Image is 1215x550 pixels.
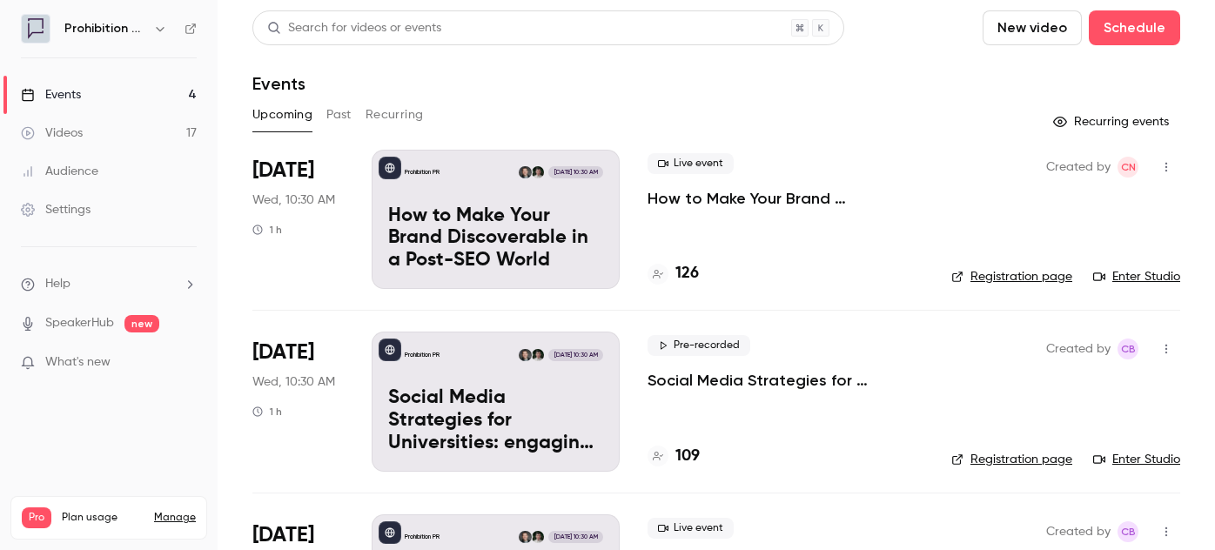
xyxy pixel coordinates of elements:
[64,20,146,37] h6: Prohibition PR
[366,101,424,129] button: Recurring
[252,521,314,549] span: [DATE]
[519,349,531,361] img: Chris Norton
[388,387,603,454] p: Social Media Strategies for Universities: engaging the new student cohort
[252,157,314,184] span: [DATE]
[388,205,603,272] p: How to Make Your Brand Discoverable in a Post-SEO World
[951,268,1072,285] a: Registration page
[648,262,699,285] a: 126
[1046,339,1111,359] span: Created by
[1046,157,1111,178] span: Created by
[1121,157,1136,178] span: CN
[548,166,602,178] span: [DATE] 10:30 AM
[648,153,734,174] span: Live event
[519,166,531,178] img: Chris Norton
[372,332,620,471] a: Social Media Strategies for Universities: engaging the new student cohortProhibition PRWill Ocken...
[1121,339,1136,359] span: CB
[252,339,314,366] span: [DATE]
[951,451,1072,468] a: Registration page
[326,101,352,129] button: Past
[405,351,440,359] p: Prohibition PR
[675,262,699,285] h4: 126
[252,332,344,471] div: Sep 24 Wed, 10:30 AM (Europe/London)
[648,370,923,391] a: Social Media Strategies for Universities: engaging the new student cohort
[548,531,602,543] span: [DATE] 10:30 AM
[648,445,700,468] a: 109
[372,150,620,289] a: How to Make Your Brand Discoverable in a Post-SEO WorldProhibition PRWill OckendenChris Norton[DA...
[1118,157,1138,178] span: Chris Norton
[1118,339,1138,359] span: Claire Beaumont
[1089,10,1180,45] button: Schedule
[548,349,602,361] span: [DATE] 10:30 AM
[252,223,282,237] div: 1 h
[21,201,91,218] div: Settings
[154,511,196,525] a: Manage
[1093,268,1180,285] a: Enter Studio
[405,533,440,541] p: Prohibition PR
[45,353,111,372] span: What's new
[1118,521,1138,542] span: Claire Beaumont
[252,405,282,419] div: 1 h
[252,101,312,129] button: Upcoming
[532,531,544,543] img: Will Ockenden
[252,373,335,391] span: Wed, 10:30 AM
[405,168,440,177] p: Prohibition PR
[45,314,114,332] a: SpeakerHub
[22,15,50,43] img: Prohibition PR
[648,518,734,539] span: Live event
[532,166,544,178] img: Will Ockenden
[252,73,305,94] h1: Events
[124,315,159,332] span: new
[252,191,335,209] span: Wed, 10:30 AM
[648,188,923,209] a: How to Make Your Brand Discoverable in a Post-SEO World
[983,10,1082,45] button: New video
[648,335,750,356] span: Pre-recorded
[1046,521,1111,542] span: Created by
[252,150,344,289] div: Sep 17 Wed, 10:30 AM (Europe/London)
[22,507,51,528] span: Pro
[267,19,441,37] div: Search for videos or events
[1045,108,1180,136] button: Recurring events
[21,124,83,142] div: Videos
[1121,521,1136,542] span: CB
[62,511,144,525] span: Plan usage
[1093,451,1180,468] a: Enter Studio
[532,349,544,361] img: Will Ockenden
[519,531,531,543] img: Chris Norton
[45,275,70,293] span: Help
[21,275,197,293] li: help-dropdown-opener
[675,445,700,468] h4: 109
[21,163,98,180] div: Audience
[21,86,81,104] div: Events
